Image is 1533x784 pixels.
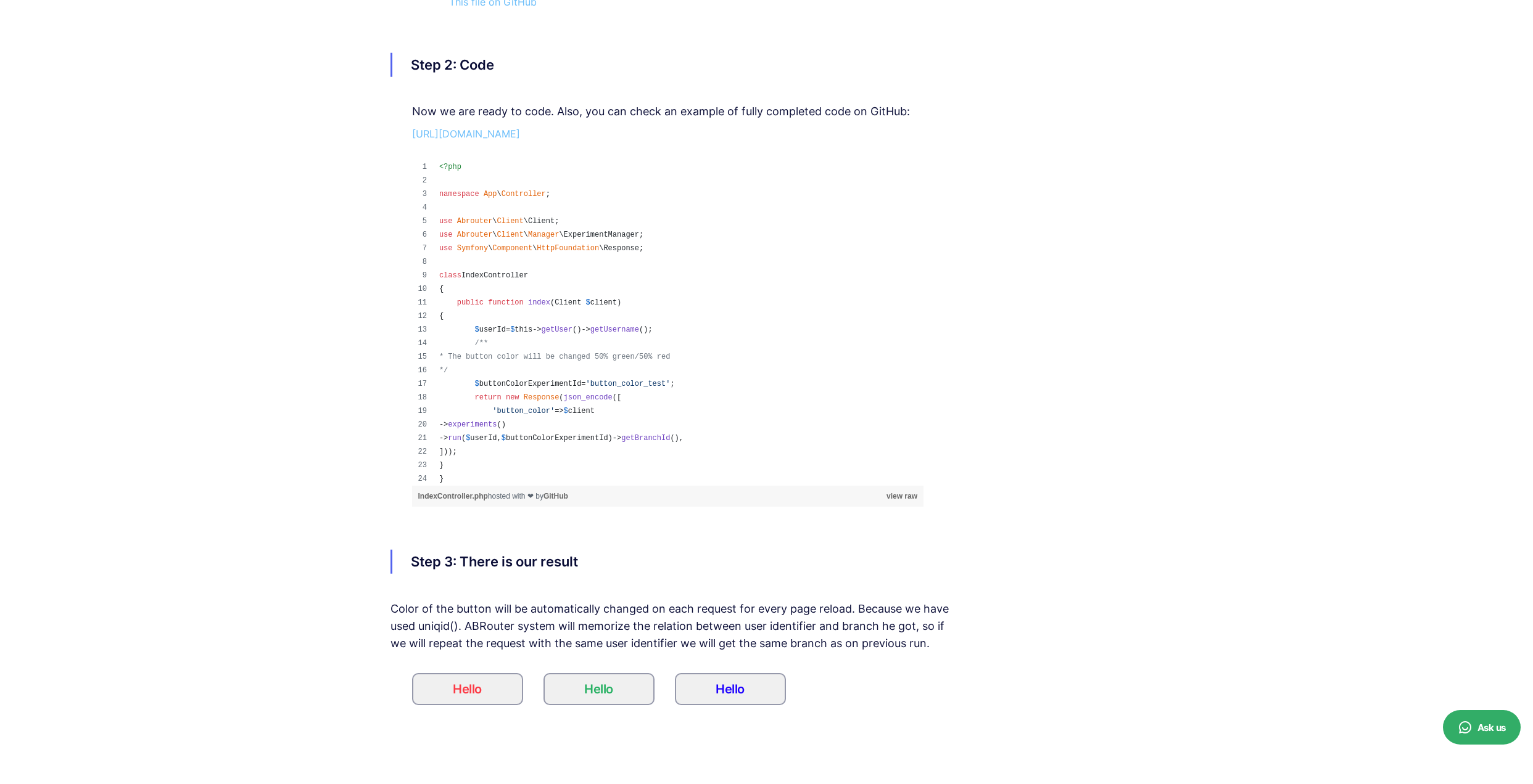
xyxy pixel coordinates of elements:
td: \ \ \ ; [433,228,924,242]
button: Hello [675,673,786,705]
span: Client [497,231,524,239]
span: index [528,298,550,307]
span: namespace [439,190,479,198]
td: => [433,404,924,418]
td: { [433,309,924,323]
td: } [433,472,924,486]
span: experiments [448,420,497,429]
button: Hello [543,673,655,705]
td: } [433,459,924,472]
span: Client [528,217,555,226]
span: return [475,393,502,402]
span: Abrouter [457,231,493,239]
span: ExperimentManager [564,231,639,239]
span: use [439,231,453,239]
td: \ \ ; [433,214,924,228]
span: ' ' [492,407,555,415]
a: view raw [886,492,917,500]
span: getUsername [590,325,639,334]
td: \ ; [433,187,924,201]
span: getBranchId [621,434,670,443]
span: function [488,298,524,307]
div: Step 3: There is our result [390,550,1143,574]
span: $ [586,298,590,307]
span: run [448,434,461,443]
span: userId [475,325,506,334]
span: ' ' [586,380,671,388]
span: Response [524,393,560,402]
span: HttpFoundation [537,244,599,253]
td: { [433,282,924,296]
span: Abrouter [457,217,493,226]
td: \ \ \ ; [433,242,924,255]
span: App [484,190,497,198]
span: client [564,407,595,415]
span: * The button color will be changed 50% green/50% red [439,353,670,361]
span: buttonColorExperimentId [475,380,582,388]
a: [URL][DOMAIN_NAME] [412,126,520,142]
span: class [439,271,461,280]
td: IndexController [433,269,924,282]
span: $ [475,325,479,334]
span: Client [497,217,524,226]
a: IndexController.php [418,492,488,500]
span: $ [510,325,514,334]
td: = ; [433,377,924,391]
span: Response [603,244,639,253]
td: = -> ()-> (); [433,323,924,337]
div: Step 2: Code [390,53,1143,77]
span: buttonColorExperimentId [502,434,608,443]
td: -> () [433,418,924,431]
span: Controller [502,190,546,198]
span: getUser [542,325,572,334]
span: Component [492,244,532,253]
span: $ [564,407,568,415]
span: $ [502,434,506,443]
td: -> ( , )-> (), [433,431,924,445]
span: client [586,298,617,307]
span: use [439,217,453,226]
span: new [506,393,519,402]
span: button_color_test [590,380,666,388]
div: IndexController.php content, created by yatsenkolesh on 09:44AM on May 24, 2022. [412,160,924,486]
span: this [514,325,532,334]
span: $ [475,380,479,388]
td: ( ([ [433,391,924,404]
div: hosted with ❤ by [412,486,924,507]
button: Ask us [1443,710,1521,745]
span: button_color [497,407,550,415]
span: Symfony [457,244,488,253]
span: Manager [528,231,559,239]
div: Now we are ready to code. Also, you can check an example of fully completed code on GitHub: [412,103,1143,120]
a: GitHub [543,492,568,500]
td: ])); [433,445,924,459]
span: use [439,244,453,253]
td: ( ) [433,296,924,309]
span: public [457,298,484,307]
div: Color of the button will be automatically changed on each request for every page reload. Because ... [390,600,954,652]
span: Client [555,298,581,307]
span: userId [466,434,497,443]
span: json_encode [564,393,613,402]
span: <?php [439,163,461,171]
button: Hello [412,673,523,705]
span: $ [466,434,470,443]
